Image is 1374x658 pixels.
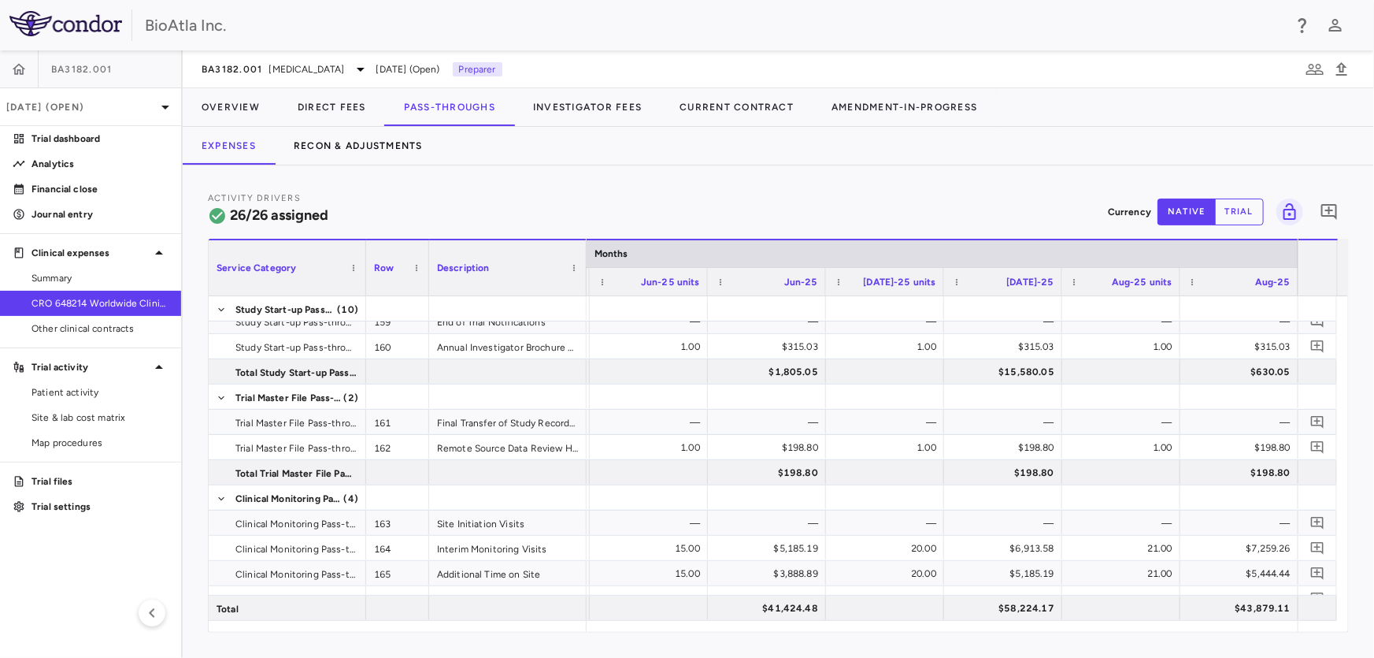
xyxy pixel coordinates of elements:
button: Add comment [1307,563,1328,584]
p: Analytics [31,157,169,171]
div: — [1194,410,1291,435]
svg: Add comment [1310,314,1325,329]
button: Add comment [1307,437,1328,458]
div: — [840,511,936,536]
button: Expenses [183,127,275,165]
span: Row [374,262,394,273]
span: Clinical Monitoring Pass-through Costs [235,562,357,587]
div: Remote Source Data Review Hosting Fee [429,435,587,459]
button: Recon & Adjustments [275,127,442,165]
div: — [722,410,818,435]
div: — [1076,511,1172,536]
div: Close-Out Visits [429,586,587,611]
div: 20.00 [840,536,936,561]
div: $198.80 [722,460,818,485]
div: $58,224.17 [958,596,1054,621]
div: 21.00 [1076,561,1172,586]
button: Investigator Fees [514,88,661,126]
span: Clinical Monitoring Pass-through Costs [235,486,343,511]
div: $198.80 [722,435,818,460]
span: (10) [337,297,358,322]
div: $41,424.48 [722,596,818,621]
div: 160 [366,334,429,359]
span: Summary [31,271,169,285]
div: $198.80 [1194,460,1291,485]
div: BioAtla Inc. [145,13,1283,37]
div: 1.00 [840,435,936,460]
span: BA3182.001 [51,63,113,76]
span: Trial Master File Pass-through Costs [235,411,357,436]
button: Add comment [1307,310,1328,332]
button: Add comment [1307,537,1328,559]
svg: Add comment [1310,415,1325,429]
p: Currency [1108,205,1151,219]
span: [DATE]-25 [1007,277,1054,288]
span: Total Trial Master File Pass-through Costs [235,461,357,486]
div: $5,185.19 [722,536,818,561]
div: $198.80 [958,460,1054,485]
span: [DATE] (Open) [376,62,440,76]
span: Site & lab cost matrix [31,411,169,425]
div: — [1194,511,1291,536]
div: $43,879.11 [1194,596,1291,621]
span: Trial Master File Pass-through Costs [235,436,357,461]
div: Site Initiation Visits [429,511,587,535]
p: Preparer [453,62,502,76]
span: Other clinical contracts [31,322,169,336]
p: Financial close [31,182,169,196]
div: — [604,511,700,536]
button: Current Contract [661,88,813,126]
p: Trial files [31,474,169,489]
p: Trial dashboard [31,132,169,146]
div: 162 [366,435,429,459]
svg: Add comment [1310,440,1325,455]
div: 163 [366,511,429,535]
span: Aug-25 units [1112,277,1172,288]
p: Trial settings [31,500,169,514]
div: $5,444.44 [1194,561,1291,586]
span: Clinical Monitoring Pass-through Costs [235,587,357,612]
div: $198.80 [958,435,1054,460]
div: 1.00 [1076,334,1172,359]
span: Service Category [217,262,296,273]
p: Clinical expenses [31,246,150,260]
div: — [840,410,936,435]
div: $15,580.05 [958,359,1054,385]
p: Trial activity [31,360,150,374]
div: 164 [366,536,429,560]
div: Annual Investigator Brochure updates [429,334,587,359]
div: — [1076,410,1172,435]
span: (2) [344,385,358,411]
span: Total Study Start-up Pass-through Costs [235,360,357,385]
button: Add comment [1307,588,1328,609]
div: — [722,511,818,536]
span: Jun-25 [784,277,818,288]
p: Journal entry [31,207,169,221]
svg: Add comment [1310,541,1325,556]
span: [DATE]-25 units [864,277,936,288]
button: Pass-Throughs [385,88,514,126]
p: [DATE] (Open) [6,100,156,114]
span: BA3182.001 [202,63,263,76]
div: 161 [366,410,429,434]
div: $5,185.19 [958,561,1054,586]
span: Clinical Monitoring Pass-through Costs [235,511,357,537]
div: 1.00 [840,334,936,359]
span: [MEDICAL_DATA] [269,62,345,76]
button: Direct Fees [279,88,385,126]
span: Aug-25 [1255,277,1291,288]
div: 21.00 [1076,536,1172,561]
span: Trial Master File Pass-through Costs [235,385,343,411]
button: Amendment-In-Progress [813,88,996,126]
svg: Add comment [1320,203,1339,221]
div: 15.00 [604,561,700,586]
button: Overview [183,88,279,126]
div: 1.00 [604,334,700,359]
div: — [604,410,700,435]
button: Add comment [1307,336,1328,357]
div: $6,913.58 [958,536,1054,561]
button: native [1157,199,1216,225]
div: 1.00 [1076,435,1172,460]
span: Description [437,262,490,273]
div: 165 [366,561,429,586]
